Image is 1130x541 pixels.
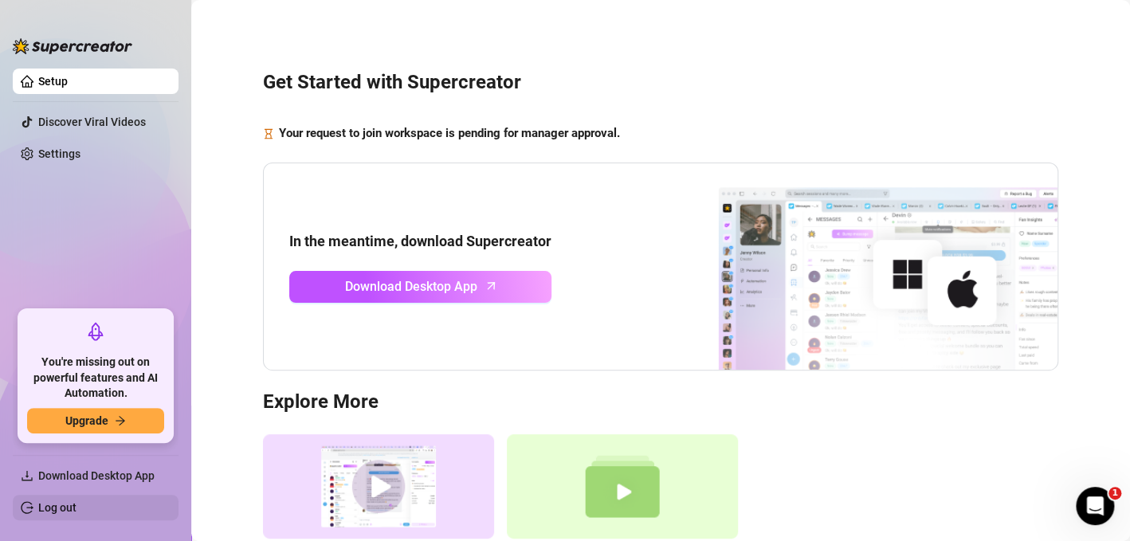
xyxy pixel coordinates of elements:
[86,322,105,341] span: rocket
[279,126,620,140] strong: Your request to join workspace is pending for manager approval.
[38,501,77,514] a: Log out
[115,415,126,426] span: arrow-right
[263,434,494,539] img: supercreator demo
[21,469,33,482] span: download
[263,70,1058,96] h3: Get Started with Supercreator
[482,276,500,295] span: arrow-up
[659,163,1057,370] img: download app
[289,233,551,249] strong: In the meantime, download Supercreator
[38,469,155,482] span: Download Desktop App
[1076,487,1114,525] iframe: Intercom live chat
[263,124,274,143] span: hourglass
[27,355,164,402] span: You're missing out on powerful features and AI Automation.
[13,38,132,54] img: logo-BBDzfeDw.svg
[65,414,108,427] span: Upgrade
[38,75,68,88] a: Setup
[27,408,164,433] button: Upgradearrow-right
[289,271,551,303] a: Download Desktop Apparrow-up
[38,147,80,160] a: Settings
[345,276,477,296] span: Download Desktop App
[1108,487,1121,500] span: 1
[507,434,738,539] img: help guides
[38,116,146,128] a: Discover Viral Videos
[263,390,1058,415] h3: Explore More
